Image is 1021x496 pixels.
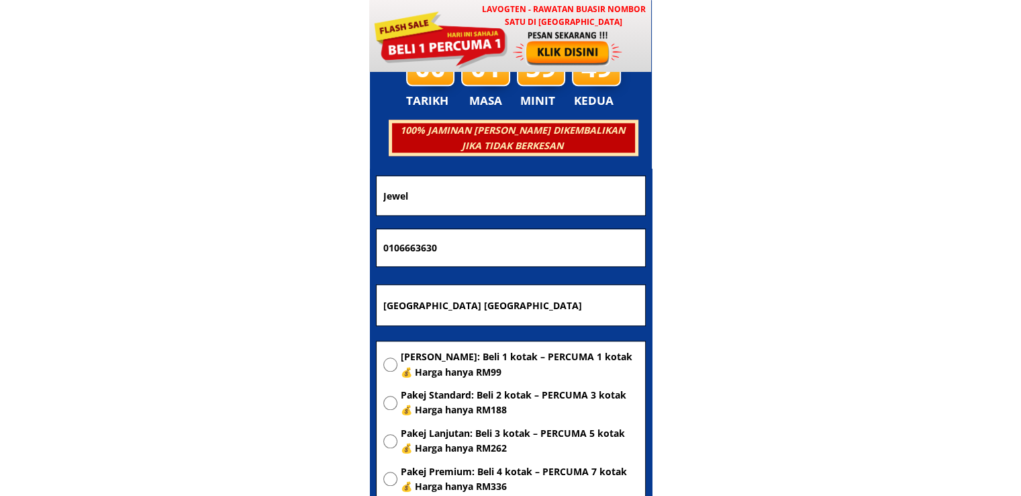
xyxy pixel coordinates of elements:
h3: 100% JAMINAN [PERSON_NAME] DIKEMBALIKAN JIKA TIDAK BERKESAN [390,123,634,153]
span: [PERSON_NAME]: Beli 1 kotak – PERCUMA 1 kotak 💰 Harga hanya RM99 [401,349,638,380]
h3: KEDUA [574,91,618,110]
h3: MINIT [520,91,561,110]
input: Alamat [380,285,642,325]
span: Pakej Lanjutan: Beli 3 kotak – PERCUMA 5 kotak 💰 Harga hanya RM262 [401,426,638,456]
h3: MASA [463,91,509,110]
h3: TARIKH [406,91,463,110]
h3: LAVOGTEN - Rawatan Buasir Nombor Satu di [GEOGRAPHIC_DATA] [475,3,652,28]
input: Nombor Telefon Bimbit [380,229,642,267]
span: Pakej Premium: Beli 4 kotak – PERCUMA 7 kotak 💰 Harga hanya RM336 [401,464,638,495]
span: Pakej Standard: Beli 2 kotak – PERCUMA 3 kotak 💰 Harga hanya RM188 [401,388,638,418]
input: Nama penuh [380,176,642,214]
